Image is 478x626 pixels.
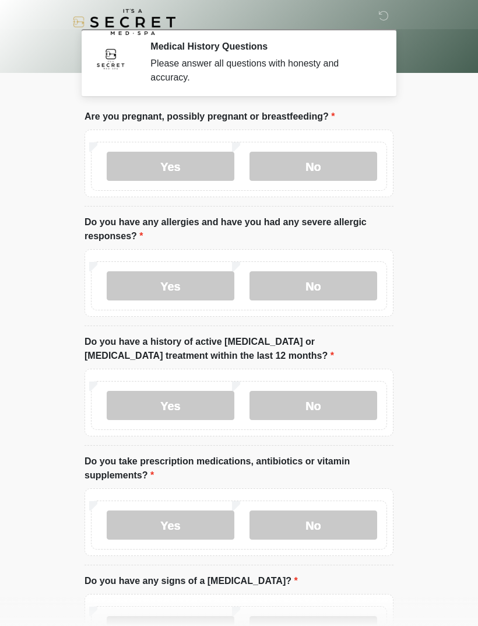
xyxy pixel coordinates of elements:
[249,391,377,420] label: No
[93,41,128,76] img: Agent Avatar
[73,9,175,35] img: It's A Secret Med Spa Logo
[249,271,377,300] label: No
[150,41,376,52] h2: Medical History Questions
[107,391,234,420] label: Yes
[85,454,393,482] label: Do you take prescription medications, antibiotics or vitamin supplements?
[249,510,377,540] label: No
[85,574,298,588] label: Do you have any signs of a [MEDICAL_DATA]?
[107,152,234,181] label: Yes
[85,215,393,243] label: Do you have any allergies and have you had any severe allergic responses?
[85,335,393,363] label: Do you have a history of active [MEDICAL_DATA] or [MEDICAL_DATA] treatment within the last 12 mon...
[150,57,376,85] div: Please answer all questions with honesty and accuracy.
[85,110,335,124] label: Are you pregnant, possibly pregnant or breastfeeding?
[107,510,234,540] label: Yes
[107,271,234,300] label: Yes
[249,152,377,181] label: No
